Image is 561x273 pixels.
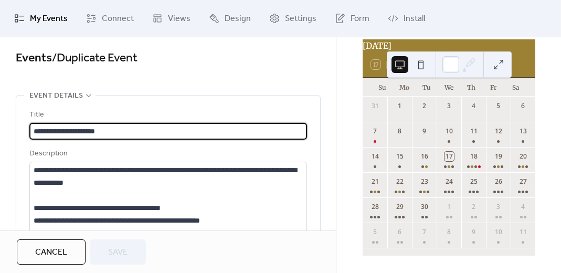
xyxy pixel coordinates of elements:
[444,127,454,136] div: 10
[363,39,535,52] div: [DATE]
[444,101,454,111] div: 3
[438,78,460,97] div: We
[469,152,479,161] div: 18
[285,13,316,25] span: Settings
[460,78,482,97] div: Th
[420,152,429,161] div: 16
[78,4,142,33] a: Connect
[395,127,405,136] div: 8
[261,4,324,33] a: Settings
[494,127,503,136] div: 12
[395,152,405,161] div: 15
[29,109,305,121] div: Title
[420,202,429,212] div: 30
[404,13,425,25] span: Install
[444,152,454,161] div: 17
[420,177,429,186] div: 23
[30,13,68,25] span: My Events
[469,202,479,212] div: 2
[518,202,528,212] div: 4
[371,152,380,161] div: 14
[102,13,134,25] span: Connect
[371,177,380,186] div: 21
[494,101,503,111] div: 5
[327,4,377,33] a: Form
[35,246,67,259] span: Cancel
[394,78,416,97] div: Mo
[371,78,393,97] div: Su
[482,78,504,97] div: Fr
[380,4,433,33] a: Install
[395,227,405,237] div: 6
[420,227,429,237] div: 7
[52,47,137,70] span: / Duplicate Event
[469,101,479,111] div: 4
[144,4,198,33] a: Views
[444,177,454,186] div: 24
[518,101,528,111] div: 6
[6,4,76,33] a: My Events
[494,152,503,161] div: 19
[395,101,405,111] div: 1
[371,101,380,111] div: 31
[29,148,305,160] div: Description
[494,177,503,186] div: 26
[395,202,405,212] div: 29
[225,13,251,25] span: Design
[444,202,454,212] div: 1
[494,227,503,237] div: 10
[518,152,528,161] div: 20
[168,13,190,25] span: Views
[469,227,479,237] div: 9
[201,4,259,33] a: Design
[420,127,429,136] div: 9
[416,78,438,97] div: Tu
[371,202,380,212] div: 28
[420,101,429,111] div: 2
[17,239,86,265] button: Cancel
[351,13,369,25] span: Form
[505,78,527,97] div: Sa
[469,177,479,186] div: 25
[469,127,479,136] div: 11
[395,177,405,186] div: 22
[29,90,83,102] span: Event details
[518,177,528,186] div: 27
[371,127,380,136] div: 7
[494,202,503,212] div: 3
[371,227,380,237] div: 5
[518,127,528,136] div: 13
[444,227,454,237] div: 8
[16,47,52,70] a: Events
[518,227,528,237] div: 11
